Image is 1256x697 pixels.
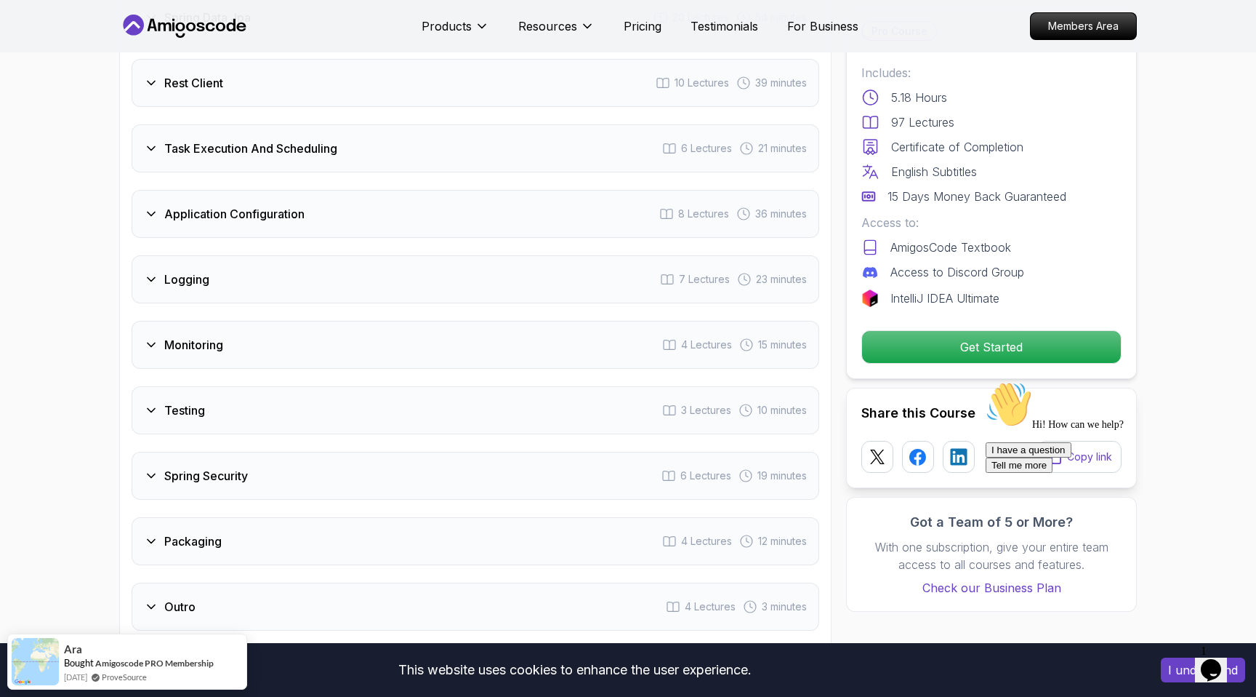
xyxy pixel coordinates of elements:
span: 36 minutes [755,207,807,221]
span: 19 minutes [757,469,807,483]
h3: Application Configuration [164,205,305,223]
h3: Task Execution And Scheduling [164,140,337,157]
iframe: chat widget [980,375,1241,632]
p: 15 Days Money Back Guaranteed [887,188,1066,205]
button: Tell me more [6,82,73,97]
span: 10 Lectures [675,76,729,90]
a: Members Area [1030,12,1137,40]
span: 7 Lectures [679,272,730,287]
img: jetbrains logo [861,290,879,307]
h3: Spring Security [164,467,248,485]
span: Hi! How can we help? [6,44,144,55]
img: provesource social proof notification image [12,638,59,685]
span: 3 minutes [762,600,807,614]
h2: Share this Course [861,403,1122,423]
p: Products [422,17,472,35]
a: Amigoscode PRO Membership [95,658,214,669]
p: Includes: [861,64,1122,81]
span: 6 Lectures [680,469,731,483]
button: Resources [518,17,595,47]
span: 4 Lectures [681,338,732,352]
span: Bought [64,657,94,669]
button: Application Configuration8 Lectures 36 minutes [132,190,819,238]
a: ProveSource [102,671,147,683]
button: Products [422,17,489,47]
span: 39 minutes [755,76,807,90]
h3: Testing [164,402,205,419]
p: Resources [518,17,577,35]
h3: Logging [164,271,209,288]
span: 8 Lectures [678,207,729,221]
h3: Packaging [164,533,222,550]
h3: Got a Team of 5 or More? [861,512,1122,533]
span: Ara [64,643,82,656]
iframe: chat widget [1195,639,1241,682]
p: With one subscription, give your entire team access to all courses and features. [861,538,1122,573]
p: Certificate of Completion [891,138,1023,156]
h3: Monitoring [164,336,223,354]
button: Accept cookies [1161,658,1245,682]
p: Access to: [861,214,1122,231]
button: Logging7 Lectures 23 minutes [132,255,819,303]
button: I have a question [6,67,92,82]
span: 6 Lectures [681,141,732,156]
a: Check our Business Plan [861,579,1122,597]
button: Monitoring4 Lectures 15 minutes [132,321,819,369]
p: Access to Discord Group [890,263,1024,281]
button: Spring Security6 Lectures 19 minutes [132,452,819,500]
p: AmigosCode Textbook [890,239,1011,256]
button: Get Started [861,330,1122,364]
button: Packaging4 Lectures 12 minutes [132,517,819,565]
span: 15 minutes [758,338,807,352]
span: 12 minutes [758,534,807,549]
p: 5.18 Hours [891,89,947,106]
p: Get Started [862,331,1121,363]
span: 10 minutes [757,403,807,418]
span: 23 minutes [756,272,807,287]
span: 4 Lectures [685,600,736,614]
div: 👋Hi! How can we help?I have a questionTell me more [6,6,267,97]
h3: Rest Client [164,74,223,92]
span: 21 minutes [758,141,807,156]
button: Testing3 Lectures 10 minutes [132,386,819,434]
h3: Outro [164,598,196,616]
p: English Subtitles [891,163,977,180]
a: For Business [787,17,858,35]
span: 4 Lectures [681,534,732,549]
img: :wave: [6,6,52,52]
p: IntelliJ IDEA Ultimate [890,290,999,307]
div: This website uses cookies to enhance the user experience. [11,654,1139,686]
a: Testimonials [691,17,758,35]
button: Outro4 Lectures 3 minutes [132,583,819,631]
span: 3 Lectures [681,403,731,418]
button: Rest Client10 Lectures 39 minutes [132,59,819,107]
p: Members Area [1031,13,1136,39]
span: [DATE] [64,671,87,683]
button: Task Execution And Scheduling6 Lectures 21 minutes [132,124,819,172]
a: Pricing [624,17,661,35]
p: 97 Lectures [891,113,954,131]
